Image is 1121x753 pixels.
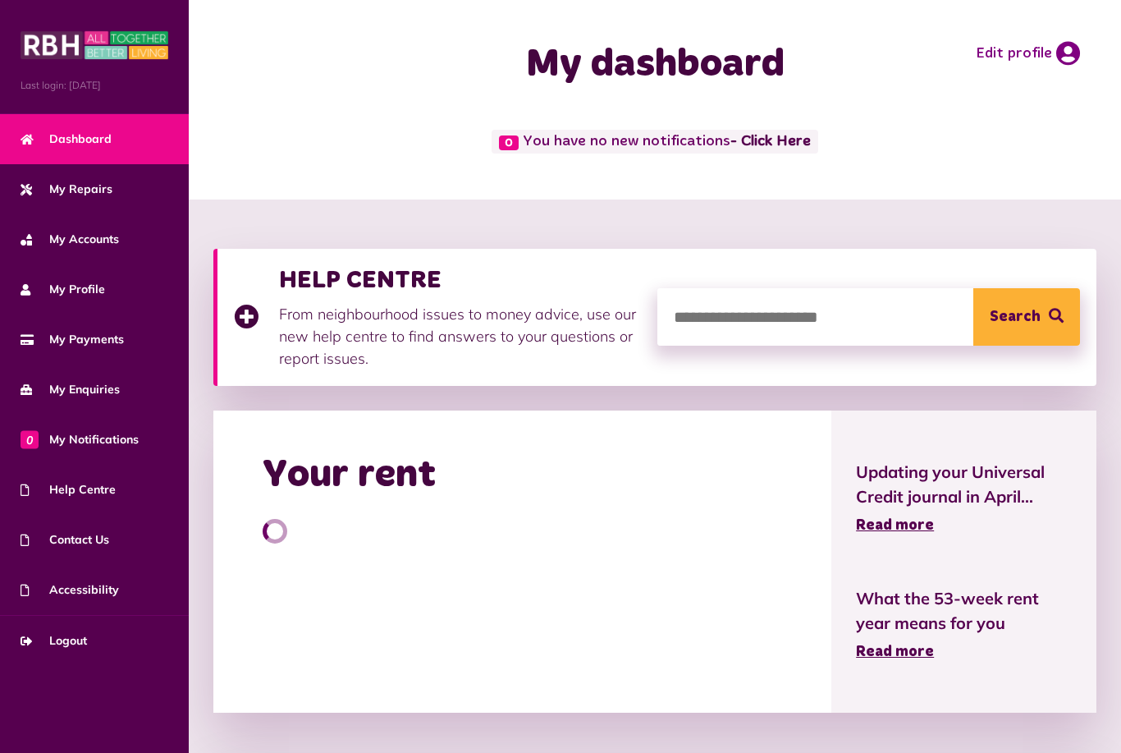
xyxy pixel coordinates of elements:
[856,460,1072,537] a: Updating your Universal Credit journal in April... Read more
[279,265,641,295] h3: HELP CENTRE
[21,381,120,398] span: My Enquiries
[21,131,112,148] span: Dashboard
[21,231,119,248] span: My Accounts
[21,481,116,498] span: Help Centre
[21,531,109,549] span: Contact Us
[856,586,1072,636] span: What the 53-week rent year means for you
[263,452,436,499] h2: Your rent
[499,135,519,150] span: 0
[21,331,124,348] span: My Payments
[21,581,119,599] span: Accessibility
[492,130,817,154] span: You have no new notifications
[730,135,811,149] a: - Click Here
[856,645,934,659] span: Read more
[990,288,1041,346] span: Search
[21,281,105,298] span: My Profile
[21,181,112,198] span: My Repairs
[438,41,872,89] h1: My dashboard
[21,430,39,448] span: 0
[279,303,641,370] p: From neighbourhood issues to money advice, use our new help centre to find answers to your questi...
[976,41,1080,66] a: Edit profile
[21,78,168,93] span: Last login: [DATE]
[21,632,87,650] span: Logout
[21,431,139,448] span: My Notifications
[856,586,1072,663] a: What the 53-week rent year means for you Read more
[973,288,1080,346] button: Search
[856,518,934,533] span: Read more
[21,29,168,62] img: MyRBH
[856,460,1072,509] span: Updating your Universal Credit journal in April...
